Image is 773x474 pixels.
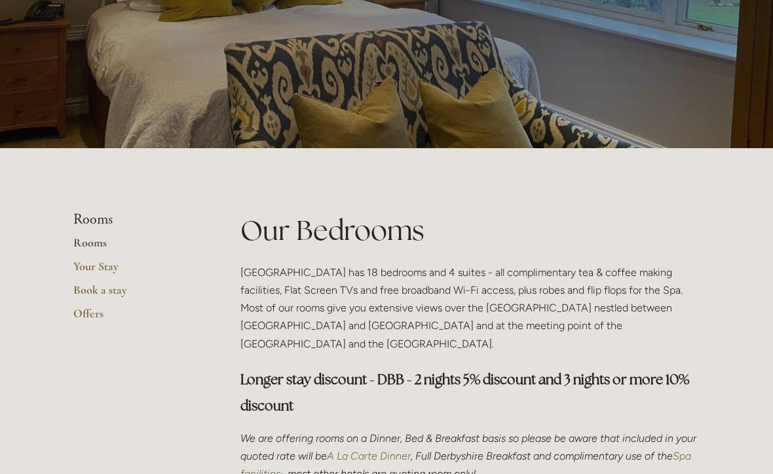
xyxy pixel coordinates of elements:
[411,450,673,462] em: , Full Derbyshire Breakfast and complimentary use of the
[240,211,700,250] h1: Our Bedrooms
[73,259,198,283] a: Your Stay
[73,211,198,228] li: Rooms
[73,235,198,259] a: Rooms
[73,283,198,306] a: Book a stay
[240,432,699,462] em: We are offering rooms on a Dinner, Bed & Breakfast basis so please be aware that included in your...
[240,370,692,414] strong: Longer stay discount - DBB - 2 nights 5% discount and 3 nights or more 10% discount
[73,306,198,330] a: Offers
[327,450,411,462] a: A La Carte Dinner
[240,264,700,353] p: [GEOGRAPHIC_DATA] has 18 bedrooms and 4 suites - all complimentary tea & coffee making facilities...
